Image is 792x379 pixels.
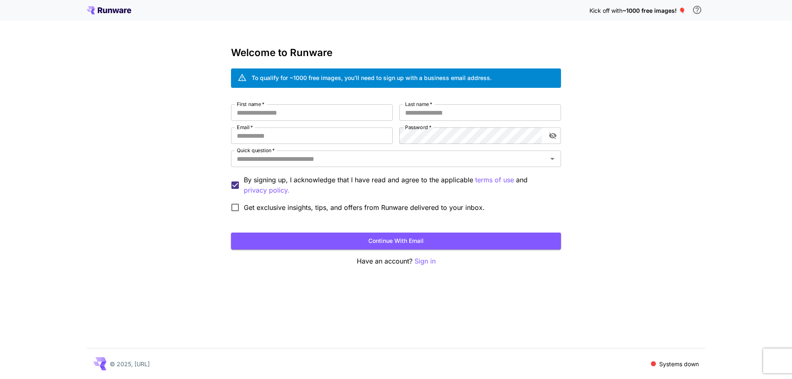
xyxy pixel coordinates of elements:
[589,7,622,14] span: Kick off with
[405,124,431,131] label: Password
[405,101,432,108] label: Last name
[689,2,705,18] button: In order to qualify for free credit, you need to sign up with a business email address and click ...
[475,175,514,185] button: By signing up, I acknowledge that I have read and agree to the applicable and privacy policy.
[231,256,561,266] p: Have an account?
[237,124,253,131] label: Email
[244,175,554,195] p: By signing up, I acknowledge that I have read and agree to the applicable and
[244,202,485,212] span: Get exclusive insights, tips, and offers from Runware delivered to your inbox.
[475,175,514,185] p: terms of use
[244,185,290,195] p: privacy policy.
[545,128,560,143] button: toggle password visibility
[237,101,264,108] label: First name
[252,73,492,82] div: To qualify for ~1000 free images, you’ll need to sign up with a business email address.
[231,47,561,59] h3: Welcome to Runware
[415,256,436,266] button: Sign in
[237,147,275,154] label: Quick question
[659,360,699,368] p: Systems down
[547,153,558,165] button: Open
[622,7,686,14] span: ~1000 free images! 🎈
[244,185,290,195] button: By signing up, I acknowledge that I have read and agree to the applicable terms of use and
[110,360,150,368] p: © 2025, [URL]
[231,233,561,250] button: Continue with email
